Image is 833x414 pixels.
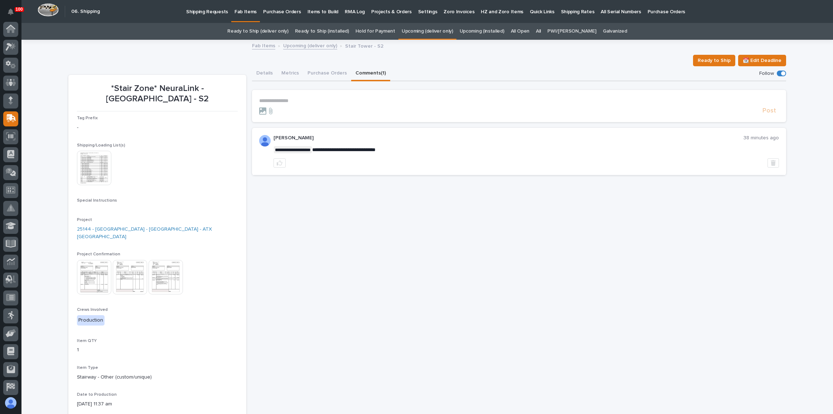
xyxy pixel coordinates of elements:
[77,308,108,312] span: Crews Involved
[3,4,18,19] button: Notifications
[762,107,776,115] span: Post
[77,393,117,397] span: Date to Production
[303,66,351,81] button: Purchase Orders
[698,56,731,65] span: Ready to Ship
[547,23,596,40] a: PWI/[PERSON_NAME]
[273,135,744,141] p: [PERSON_NAME]
[277,66,303,81] button: Metrics
[3,395,18,410] button: users-avatar
[77,198,117,203] span: Special Instructions
[295,23,349,40] a: Ready to Ship (installed)
[767,158,779,168] button: Delete post
[77,315,105,326] div: Production
[71,9,100,15] h2: 06. Shipping
[9,9,18,20] div: Notifications100
[77,218,92,222] span: Project
[252,66,277,81] button: Details
[77,346,238,354] p: 1
[402,23,453,40] a: Upcoming (deliver only)
[460,23,504,40] a: Upcoming (installed)
[760,107,779,115] button: Post
[259,135,271,146] img: AD_cMMROVhewrCPqdu1DyWElRfTPtaMDIZb0Cz2p22wkP4SfGmFYCmSpR4ubGkS2JiFWMw9FE42fAOOw7Djl2MNBNTCFnhXYx...
[38,3,59,16] img: Workspace Logo
[77,124,238,131] p: -
[693,55,735,66] button: Ready to Ship
[77,252,120,256] span: Project Confirmation
[77,339,97,343] span: Item QTY
[16,7,23,12] p: 100
[227,23,288,40] a: Ready to Ship (deliver only)
[77,400,238,408] p: [DATE] 11:37 am
[744,135,779,141] p: 38 minutes ago
[273,158,286,168] button: like this post
[77,143,125,148] span: Shipping/Loading List(s)
[283,41,337,49] a: Upcoming (deliver only)
[759,71,774,77] p: Follow
[77,366,98,370] span: Item Type
[536,23,541,40] a: All
[511,23,530,40] a: All Open
[77,374,238,381] p: Stairway - Other (custom/unique)
[743,56,781,65] span: 📆 Edit Deadline
[351,66,390,81] button: Comments (1)
[77,116,98,120] span: Tag Prefix
[738,55,786,66] button: 📆 Edit Deadline
[345,42,383,49] p: Stair Tower - S2
[77,83,238,104] p: *Stair Zone* NeuraLink - [GEOGRAPHIC_DATA] - S2
[252,41,275,49] a: Fab Items
[603,23,627,40] a: Galvanized
[355,23,395,40] a: Hold for Payment
[77,226,238,241] a: 25144 - [GEOGRAPHIC_DATA] - [GEOGRAPHIC_DATA] - ATX [GEOGRAPHIC_DATA]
